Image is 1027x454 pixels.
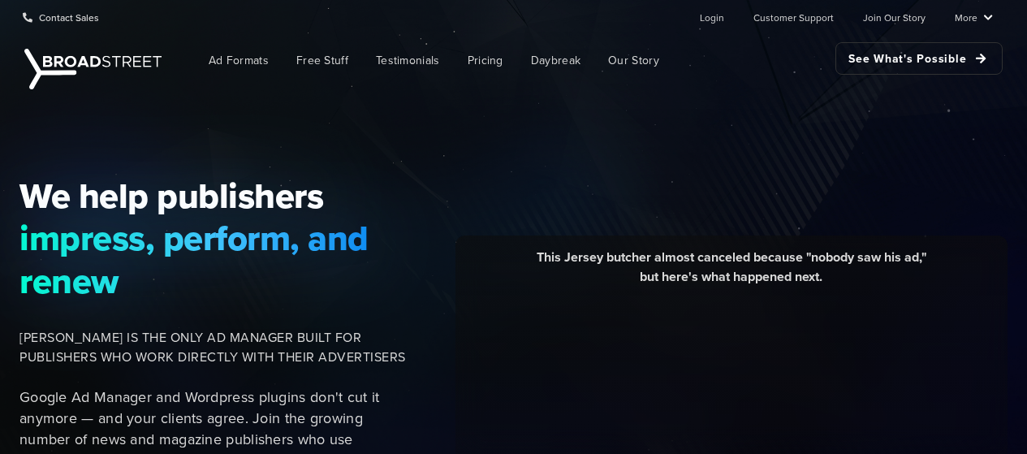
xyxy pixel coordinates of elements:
a: Login [700,1,724,33]
a: Pricing [455,42,516,79]
a: Free Stuff [284,42,360,79]
img: Broadstreet | The Ad Manager for Small Publishers [24,49,162,89]
a: Join Our Story [863,1,926,33]
span: We help publishers [19,175,410,217]
span: Daybreak [531,52,580,69]
a: See What's Possible [835,42,1003,75]
span: Testimonials [376,52,440,69]
nav: Main [170,34,1003,87]
span: Our Story [608,52,659,69]
a: Contact Sales [23,1,99,33]
span: Pricing [468,52,503,69]
a: Daybreak [519,42,593,79]
span: Free Stuff [296,52,348,69]
span: Ad Formats [209,52,269,69]
a: More [955,1,993,33]
a: Testimonials [364,42,452,79]
a: Customer Support [753,1,834,33]
a: Our Story [596,42,671,79]
a: Ad Formats [196,42,281,79]
span: [PERSON_NAME] IS THE ONLY AD MANAGER BUILT FOR PUBLISHERS WHO WORK DIRECTLY WITH THEIR ADVERTISERS [19,328,410,367]
div: This Jersey butcher almost canceled because "nobody saw his ad," but here's what happened next. [468,248,995,299]
span: impress, perform, and renew [19,217,410,302]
